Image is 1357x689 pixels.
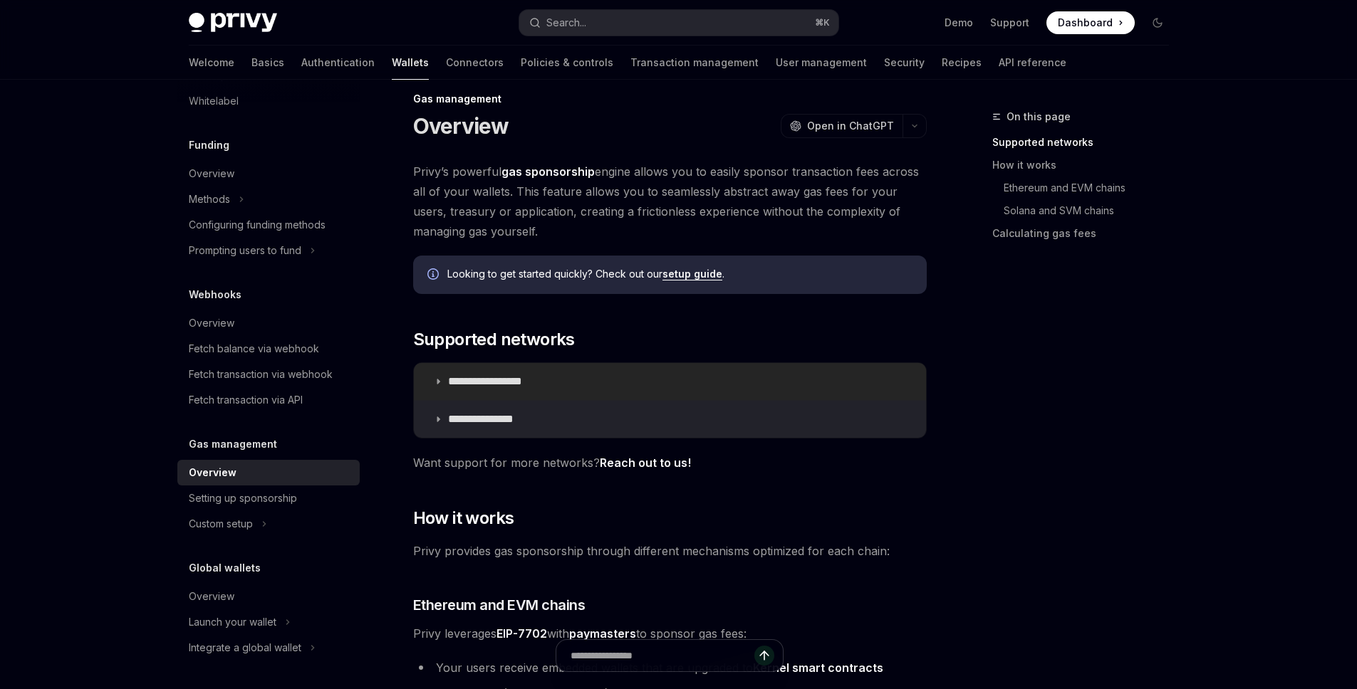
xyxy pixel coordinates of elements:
[781,114,903,138] button: Open in ChatGPT
[392,46,429,80] a: Wallets
[413,328,575,351] span: Supported networks
[177,584,360,609] a: Overview
[189,242,301,259] div: Prompting users to fund
[519,10,838,36] button: Search...⌘K
[189,340,319,357] div: Fetch balance via webhook
[1146,11,1169,34] button: Toggle dark mode
[189,315,234,332] div: Overview
[807,119,894,133] span: Open in ChatGPT
[776,46,867,80] a: User management
[413,595,586,615] span: Ethereum and EVM chains
[177,460,360,485] a: Overview
[427,268,442,283] svg: Info
[1046,11,1135,34] a: Dashboard
[999,46,1066,80] a: API reference
[600,456,691,470] a: Reach out to us!
[189,191,230,208] div: Methods
[447,267,913,281] span: Looking to get started quickly? Check out our .
[177,387,360,413] a: Fetch transaction via API
[301,46,375,80] a: Authentication
[189,639,301,656] div: Integrate a global wallet
[945,16,973,30] a: Demo
[177,161,360,186] a: Overview
[1058,16,1113,30] span: Dashboard
[413,92,927,106] div: Gas management
[546,14,586,31] div: Search...
[189,588,234,605] div: Overview
[189,366,333,383] div: Fetch transaction via webhook
[177,485,360,511] a: Setting up sponsorship
[189,216,326,233] div: Configuring funding methods
[177,362,360,387] a: Fetch transaction via webhook
[189,464,236,481] div: Overview
[177,212,360,238] a: Configuring funding methods
[521,46,613,80] a: Policies & controls
[413,541,927,561] span: Privy provides gas sponsorship through different mechanisms optimized for each chain:
[662,268,722,280] a: setup guide
[942,46,982,80] a: Recipes
[496,626,547,641] a: EIP-7702
[189,559,261,577] h5: Global wallets
[413,162,927,241] span: Privy’s powerful engine allows you to easily sponsor transaction fees across all of your wallets....
[992,131,1180,154] a: Supported networks
[413,453,927,473] span: Want support for more networks?
[189,391,303,409] div: Fetch transaction via API
[177,310,360,336] a: Overview
[501,164,595,179] strong: gas sponsorship
[990,16,1029,30] a: Support
[189,515,253,532] div: Custom setup
[754,646,774,666] button: Send message
[189,165,234,182] div: Overview
[189,13,277,33] img: dark logo
[413,113,509,139] h1: Overview
[189,614,276,631] div: Launch your wallet
[992,222,1180,245] a: Calculating gas fees
[189,286,241,303] h5: Webhooks
[1004,177,1180,199] a: Ethereum and EVM chains
[413,507,514,530] span: How it works
[189,137,229,154] h5: Funding
[569,626,636,641] strong: paymasters
[189,436,277,453] h5: Gas management
[413,624,927,643] span: Privy leverages with to sponsor gas fees:
[884,46,925,80] a: Security
[815,17,830,28] span: ⌘ K
[630,46,759,80] a: Transaction management
[177,336,360,362] a: Fetch balance via webhook
[992,154,1180,177] a: How it works
[189,46,234,80] a: Welcome
[1007,108,1071,125] span: On this page
[189,490,297,507] div: Setting up sponsorship
[446,46,504,80] a: Connectors
[1004,199,1180,222] a: Solana and SVM chains
[251,46,284,80] a: Basics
